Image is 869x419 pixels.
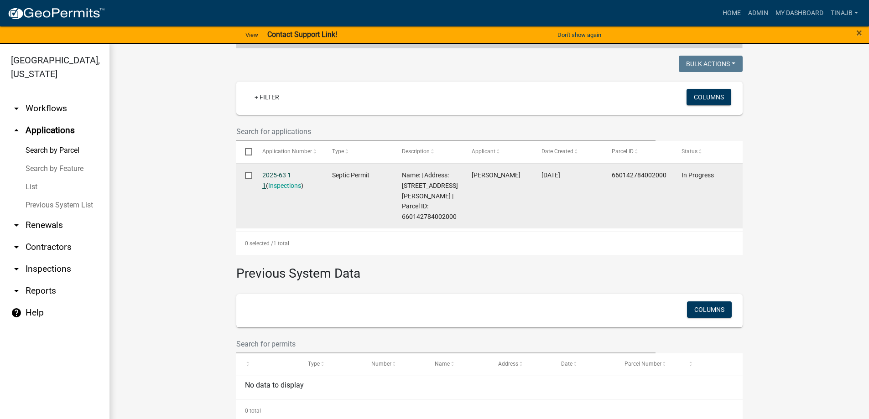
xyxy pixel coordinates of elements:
[682,148,697,155] span: Status
[242,27,262,42] a: View
[323,141,393,163] datatable-header-cell: Type
[332,171,369,179] span: Septic Permit
[11,125,22,136] i: arrow_drop_up
[332,148,344,155] span: Type
[299,353,363,375] datatable-header-cell: Type
[687,301,732,318] button: Columns
[533,141,603,163] datatable-header-cell: Date Created
[561,361,572,367] span: Date
[827,5,862,22] a: Tinajb
[472,171,520,179] span: Bill Gibson
[541,171,560,179] span: 08/11/2025
[552,353,616,375] datatable-header-cell: Date
[371,361,391,367] span: Number
[245,240,273,247] span: 0 selected /
[11,220,22,231] i: arrow_drop_down
[236,376,743,399] div: No data to display
[719,5,744,22] a: Home
[308,361,320,367] span: Type
[612,171,666,179] span: 660142784002000
[744,5,772,22] a: Admin
[672,141,742,163] datatable-header-cell: Status
[498,361,518,367] span: Address
[393,141,463,163] datatable-header-cell: Description
[262,171,291,189] a: 2025-63 1 1
[11,285,22,296] i: arrow_drop_down
[11,242,22,253] i: arrow_drop_down
[616,353,679,375] datatable-header-cell: Parcel Number
[856,27,862,38] button: Close
[679,56,743,72] button: Bulk Actions
[268,182,301,189] a: Inspections
[687,89,731,105] button: Columns
[262,148,312,155] span: Application Number
[236,232,743,255] div: 1 total
[463,141,533,163] datatable-header-cell: Applicant
[236,255,743,283] h3: Previous System Data
[554,27,605,42] button: Don't show again
[603,141,672,163] datatable-header-cell: Parcel ID
[11,103,22,114] i: arrow_drop_down
[236,335,656,353] input: Search for permits
[489,353,553,375] datatable-header-cell: Address
[402,148,430,155] span: Description
[11,264,22,274] i: arrow_drop_down
[262,170,315,191] div: ( )
[254,141,323,163] datatable-header-cell: Application Number
[624,361,661,367] span: Parcel Number
[11,307,22,318] i: help
[247,89,286,105] a: + Filter
[612,148,634,155] span: Parcel ID
[772,5,827,22] a: My Dashboard
[363,353,426,375] datatable-header-cell: Number
[682,171,714,179] span: In Progress
[267,30,337,39] strong: Contact Support Link!
[426,353,489,375] datatable-header-cell: Name
[236,122,656,141] input: Search for applications
[541,148,573,155] span: Date Created
[402,171,458,220] span: Name: | Address: 3257 CARVER RD | Parcel ID: 660142784002000
[856,26,862,39] span: ×
[236,141,254,163] datatable-header-cell: Select
[472,148,495,155] span: Applicant
[435,361,450,367] span: Name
